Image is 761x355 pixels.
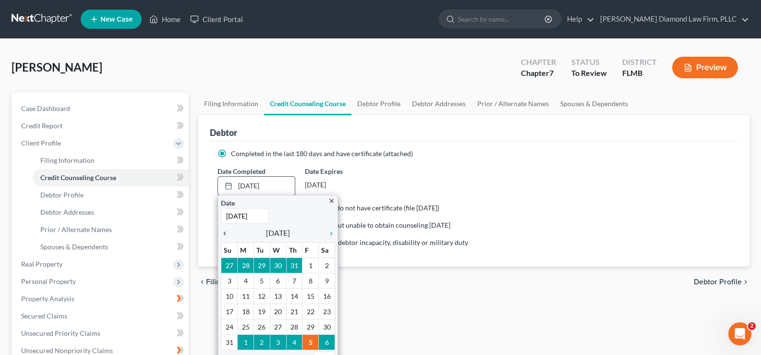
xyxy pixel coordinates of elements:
[21,329,100,337] span: Unsecured Priority Claims
[571,57,607,68] div: Status
[571,68,607,79] div: To Review
[13,307,189,325] a: Secured Claims
[302,273,319,288] td: 8
[305,176,382,194] div: [DATE]
[231,149,413,158] span: Completed in the last 180 days and have certificate (attached)
[302,319,319,334] td: 29
[21,260,62,268] span: Real Property
[40,191,84,199] span: Debtor Profile
[270,304,286,319] td: 20
[33,186,189,204] a: Debtor Profile
[728,322,751,345] iframe: Intercom live chat
[21,122,62,130] span: Credit Report
[302,304,319,319] td: 22
[33,169,189,186] a: Credit Counseling Course
[21,104,70,112] span: Case Dashboard
[742,278,749,286] i: chevron_right
[238,288,254,304] td: 11
[33,204,189,221] a: Debtor Addresses
[238,304,254,319] td: 18
[238,334,254,350] td: 1
[254,319,270,334] td: 26
[266,227,290,239] span: [DATE]
[254,334,270,350] td: 2
[521,57,556,68] div: Chapter
[406,92,471,115] a: Debtor Addresses
[217,166,266,176] label: Date Completed
[562,11,594,28] a: Help
[521,68,556,79] div: Chapter
[221,304,238,319] td: 17
[555,92,634,115] a: Spouses & Dependents
[254,257,270,273] td: 29
[40,243,108,251] span: Spouses & Dependents
[270,273,286,288] td: 6
[100,16,133,23] span: New Case
[254,304,270,319] td: 19
[221,319,238,334] td: 24
[254,273,270,288] td: 5
[748,322,756,330] span: 2
[21,294,74,303] span: Property Analysis
[21,139,61,147] span: Client Profile
[210,127,237,138] div: Debtor
[40,225,112,233] span: Prior / Alternate Names
[305,166,382,176] label: Date Expires
[238,319,254,334] td: 25
[238,273,254,288] td: 4
[319,319,335,334] td: 30
[198,92,264,115] a: Filing Information
[471,92,555,115] a: Prior / Alternate Names
[13,100,189,117] a: Case Dashboard
[40,156,95,164] span: Filing Information
[13,117,189,135] a: Credit Report
[221,242,238,257] th: Su
[21,346,113,355] span: Unsecured Nonpriority Claims
[13,290,189,307] a: Property Analysis
[286,304,302,319] td: 21
[185,11,248,28] a: Client Portal
[238,257,254,273] td: 28
[254,242,270,257] th: Tu
[286,257,302,273] td: 31
[33,152,189,169] a: Filing Information
[270,319,286,334] td: 27
[221,288,238,304] td: 10
[231,221,450,229] span: Exigent circumstances - requested but unable to obtain counseling [DATE]
[302,334,319,350] td: 5
[270,288,286,304] td: 13
[323,227,335,239] a: chevron_right
[595,11,749,28] a: [PERSON_NAME] Diamond Law Firm, PLLC
[319,242,335,257] th: Sa
[13,325,189,342] a: Unsecured Priority Claims
[221,257,238,273] td: 27
[286,242,302,257] th: Th
[286,334,302,350] td: 4
[206,278,266,286] span: Filing Information
[328,195,335,206] a: close
[319,334,335,350] td: 6
[323,230,335,237] i: chevron_right
[12,60,102,74] span: [PERSON_NAME]
[549,68,554,77] span: 7
[198,278,266,286] button: chevron_left Filing Information
[622,68,657,79] div: FLMB
[270,257,286,273] td: 30
[672,57,738,78] button: Preview
[286,319,302,334] td: 28
[270,334,286,350] td: 3
[221,334,238,350] td: 31
[21,277,76,285] span: Personal Property
[458,10,546,28] input: Search by name...
[145,11,185,28] a: Home
[238,242,254,257] th: M
[351,92,406,115] a: Debtor Profile
[264,92,351,115] a: Credit Counseling Course
[33,221,189,238] a: Prior / Alternate Names
[21,312,67,320] span: Secured Claims
[328,197,335,205] i: close
[254,288,270,304] td: 12
[270,242,286,257] th: W
[221,273,238,288] td: 3
[40,208,94,216] span: Debtor Addresses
